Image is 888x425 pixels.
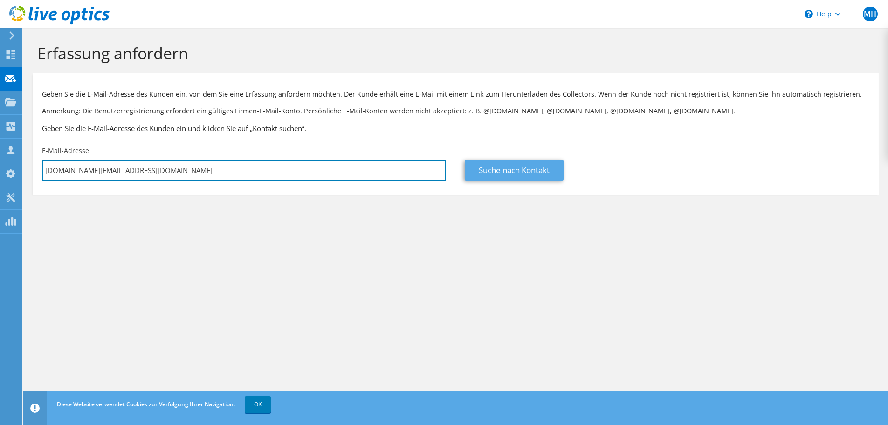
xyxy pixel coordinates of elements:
[42,89,869,99] p: Geben Sie die E-Mail-Adresse des Kunden ein, von dem Sie eine Erfassung anfordern möchten. Der Ku...
[465,160,564,181] a: Suche nach Kontakt
[37,43,869,63] h1: Erfassung anfordern
[57,400,235,408] span: Diese Website verwendet Cookies zur Verfolgung Ihrer Navigation.
[805,10,813,18] svg: \n
[42,146,89,155] label: E-Mail-Adresse
[863,7,878,21] span: MH
[245,396,271,413] a: OK
[42,123,869,133] h3: Geben Sie die E-Mail-Adresse des Kunden ein und klicken Sie auf „Kontakt suchen“.
[42,106,869,116] p: Anmerkung: Die Benutzerregistrierung erfordert ein gültiges Firmen-E-Mail-Konto. Persönliche E-Ma...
